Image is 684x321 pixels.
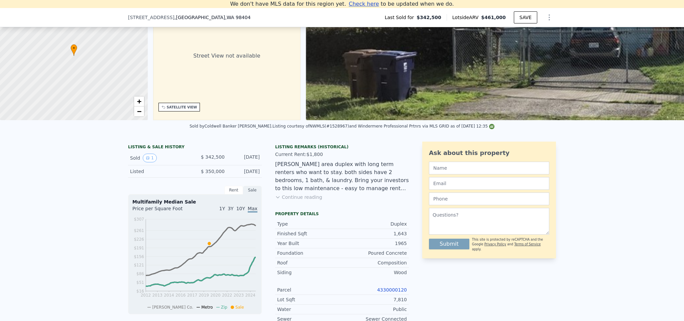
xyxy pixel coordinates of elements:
span: Zip [221,305,227,310]
span: $1,800 [307,152,323,157]
tspan: $261 [134,228,144,233]
div: Multifamily Median Sale [132,198,257,205]
tspan: 2012 [141,293,151,298]
span: [STREET_ADDRESS] [128,14,175,21]
tspan: $16 [136,289,144,294]
button: SAVE [514,11,537,23]
tspan: 2013 [152,293,162,298]
input: Email [429,177,549,190]
span: • [71,45,77,51]
a: Terms of Service [514,242,541,246]
div: Type [277,221,342,227]
button: Continue reading [275,194,322,200]
div: Public [342,306,407,313]
button: View historical data [143,154,157,162]
span: + [137,97,141,105]
div: Siding [277,269,342,276]
div: Wood [342,269,407,276]
button: Submit [429,239,469,249]
div: Lot Sqft [277,296,342,303]
div: Duplex [342,221,407,227]
div: 1,643 [342,230,407,237]
div: 7,810 [342,296,407,303]
div: Sold [130,154,190,162]
tspan: 2023 [234,293,244,298]
span: Current Rent: [275,152,307,157]
span: − [137,107,141,115]
div: Year Built [277,240,342,247]
img: NWMLS Logo [489,124,494,129]
div: • [71,44,77,56]
span: Metro [201,305,213,310]
div: Listed [130,168,190,175]
div: LISTING & SALE HISTORY [128,144,262,151]
div: This site is protected by reCAPTCHA and the Google and apply. [472,237,549,252]
div: Property details [275,211,409,217]
tspan: $226 [134,237,144,242]
div: Listing Remarks (Historical) [275,144,409,150]
tspan: $51 [136,280,144,285]
tspan: 2016 [176,293,186,298]
tspan: $191 [134,246,144,250]
span: $ 350,000 [201,169,225,174]
tspan: 2024 [245,293,255,298]
div: [DATE] [230,154,260,162]
div: Sale [243,186,262,194]
tspan: 2017 [187,293,198,298]
div: Parcel [277,287,342,293]
div: Water [277,306,342,313]
span: Lotside ARV [452,14,481,21]
div: Rent [224,186,243,194]
div: Roof [277,259,342,266]
tspan: $156 [134,254,144,259]
div: Finished Sqft [277,230,342,237]
span: $ 342,500 [201,154,225,160]
input: Name [429,162,549,174]
a: 4330000120 [377,287,407,293]
span: Max [248,206,257,213]
tspan: 2019 [199,293,209,298]
div: Price per Square Foot [132,205,195,216]
tspan: $307 [134,217,144,222]
a: Zoom out [134,106,144,116]
div: [DATE] [230,168,260,175]
button: Show Options [543,11,556,24]
div: Sold by Coldwell Banker [PERSON_NAME] . [190,124,272,129]
span: , [GEOGRAPHIC_DATA] [175,14,251,21]
span: Check here [349,1,379,7]
div: Composition [342,259,407,266]
a: Privacy Policy [484,242,506,246]
div: Listing courtesy of NWMLS (#1528967) and Windermere Professional Prtnrs via MLS GRID as of [DATE]... [272,124,494,129]
div: Ask about this property [429,148,549,158]
span: 10Y [236,206,245,211]
span: $342,500 [417,14,441,21]
div: 1965 [342,240,407,247]
span: Sale [235,305,244,310]
a: Zoom in [134,96,144,106]
tspan: 2014 [164,293,174,298]
tspan: 2020 [210,293,221,298]
span: [PERSON_NAME] Co. [152,305,193,310]
div: [PERSON_NAME] area duplex with long term renters who want to stay. both sides have 2 bedrooms, 1 ... [275,160,409,192]
span: 1Y [219,206,225,211]
input: Phone [429,192,549,205]
span: $461,000 [481,15,506,20]
span: 3Y [228,206,233,211]
tspan: 2022 [222,293,232,298]
div: SATELLITE VIEW [167,105,197,110]
tspan: $121 [134,263,144,267]
span: Last Sold for [385,14,417,21]
tspan: $86 [136,271,144,276]
div: Foundation [277,250,342,256]
div: Poured Concrete [342,250,407,256]
span: , WA 98404 [225,15,250,20]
